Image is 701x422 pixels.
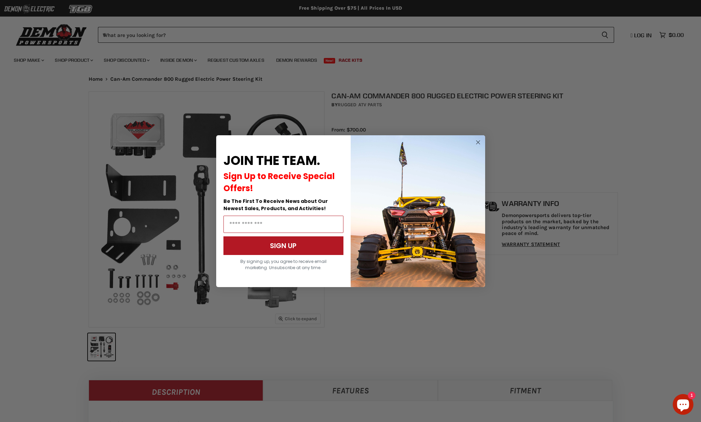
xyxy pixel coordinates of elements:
button: SIGN UP [223,236,343,255]
inbox-online-store-chat: Shopify online store chat [671,394,695,416]
button: Close dialog [474,138,482,147]
span: JOIN THE TEAM. [223,152,320,169]
img: a9095488-b6e7-41ba-879d-588abfab540b.jpeg [351,135,485,287]
span: Be The First To Receive News about Our Newest Sales, Products, and Activities! [223,198,328,212]
span: By signing up, you agree to receive email marketing. Unsubscribe at any time. [240,258,327,271]
input: Email Address [223,216,343,233]
span: Sign Up to Receive Special Offers! [223,170,335,194]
